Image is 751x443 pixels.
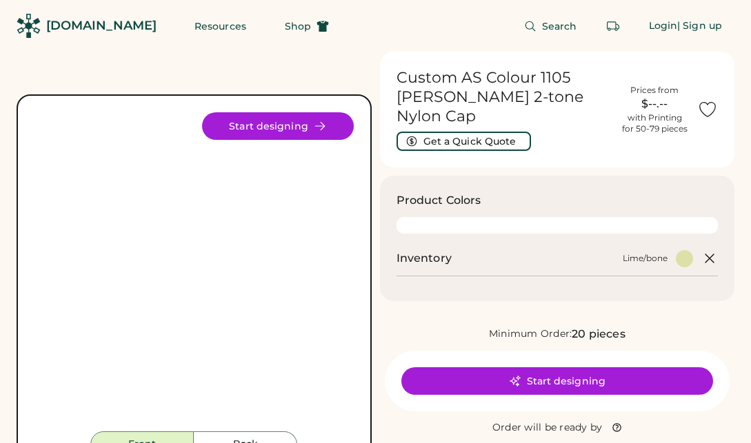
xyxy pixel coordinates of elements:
div: with Printing for 50-79 pieces [622,112,688,134]
div: Prices from [630,85,679,96]
img: 1105 - Lime/bone Front Image [34,112,354,431]
h2: Inventory [397,250,452,267]
button: Shop [268,12,346,40]
div: | Sign up [677,19,722,33]
button: Search [508,12,594,40]
span: Search [542,21,577,31]
div: Minimum Order: [489,327,572,341]
div: 20 pieces [572,326,625,342]
div: [DOMAIN_NAME] [46,17,157,34]
span: Shop [285,21,311,31]
button: Start designing [401,367,713,395]
div: Login [649,19,678,33]
button: Retrieve an order [599,12,627,40]
div: $--.-- [620,96,689,112]
div: Lime/bone [623,253,668,264]
img: Rendered Logo - Screens [17,14,41,38]
button: Get a Quick Quote [397,132,531,151]
button: Resources [178,12,263,40]
div: Order will be ready by [492,421,603,435]
div: 1105 Style Image [34,112,354,431]
h3: Product Colors [397,192,481,209]
button: Start designing [202,112,354,140]
h1: Custom AS Colour 1105 [PERSON_NAME] 2-tone Nylon Cap [397,68,612,126]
